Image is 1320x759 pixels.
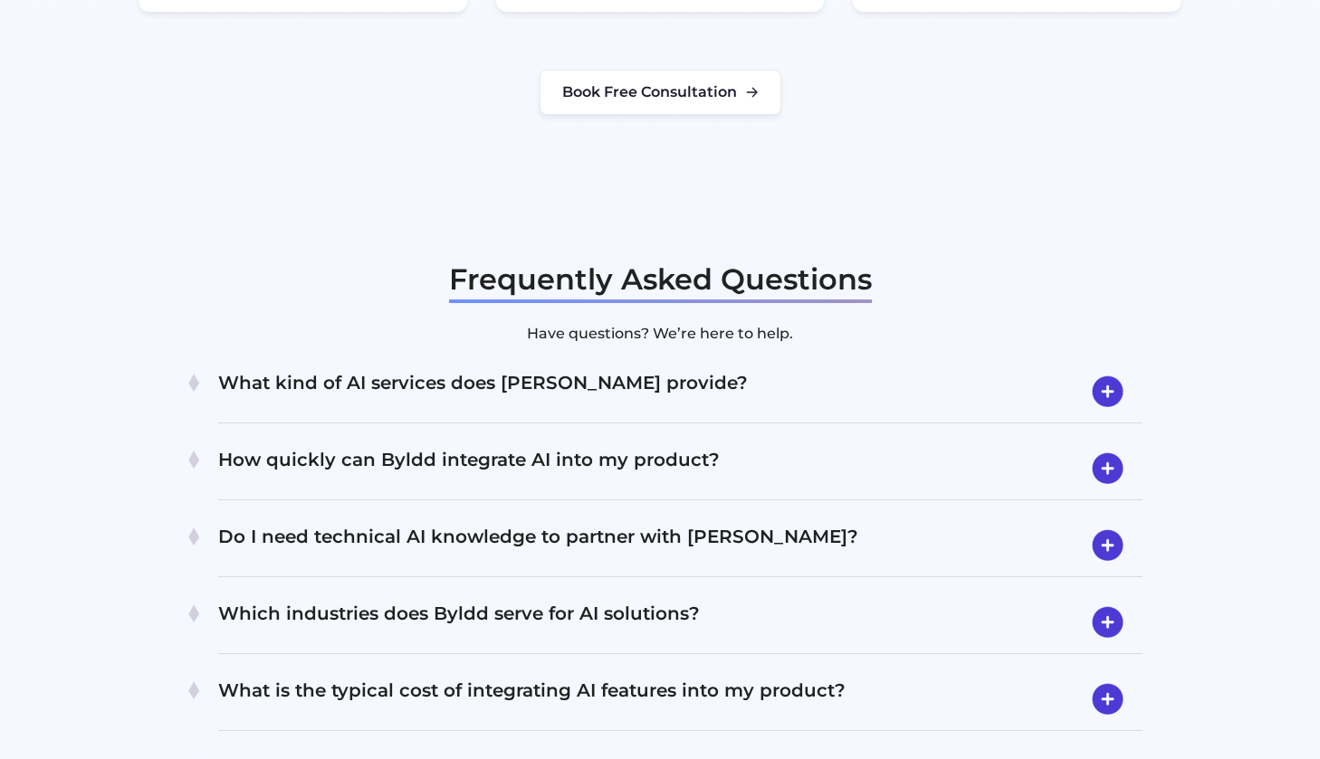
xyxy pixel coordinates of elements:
[449,314,872,354] p: Have questions? We’re here to help.
[218,599,1143,646] h4: Which industries does Byldd serve for AI solutions?
[218,368,1143,415] h4: What kind of AI services does [PERSON_NAME] provide?
[540,70,781,115] button: Book Free Consultation
[182,525,206,548] img: plus-1
[182,448,206,471] img: plus-1
[182,678,206,702] img: plus-1
[1085,445,1131,492] img: open-icon
[1085,599,1131,646] img: open-icon
[1085,368,1131,415] img: open-icon
[1085,676,1131,723] img: open-icon
[218,445,1143,492] h4: How quickly can Byldd integrate AI into my product?
[218,522,1143,569] h4: Do I need technical AI knowledge to partner with [PERSON_NAME]?
[182,371,206,394] img: plus-1
[449,260,872,299] h2: Frequently Asked Questions
[182,602,206,625] img: plus-1
[218,676,1143,723] h4: What is the typical cost of integrating AI features into my product?
[1085,522,1131,569] img: open-icon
